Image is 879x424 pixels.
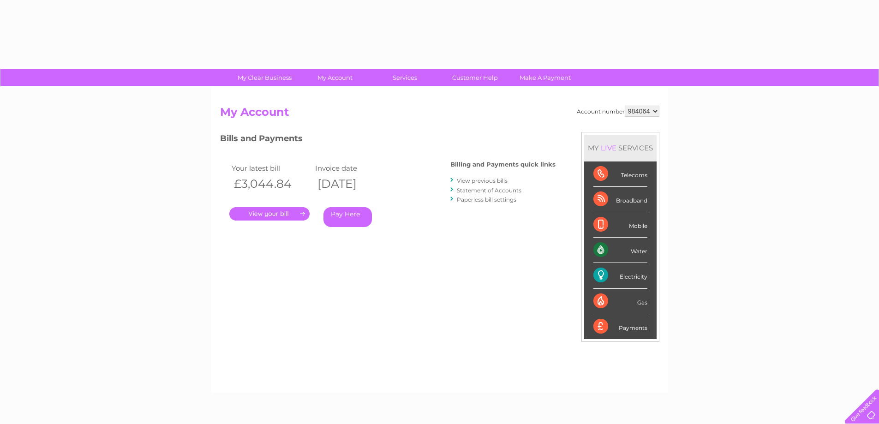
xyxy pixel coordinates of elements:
a: Pay Here [323,207,372,227]
div: Telecoms [593,161,647,187]
a: Make A Payment [507,69,583,86]
div: Electricity [593,263,647,288]
div: Payments [593,314,647,339]
a: . [229,207,310,221]
h4: Billing and Payments quick links [450,161,556,168]
div: Account number [577,106,659,117]
div: Gas [593,289,647,314]
a: Paperless bill settings [457,196,516,203]
a: My Clear Business [227,69,303,86]
div: MY SERVICES [584,135,657,161]
a: Services [367,69,443,86]
th: £3,044.84 [229,174,313,193]
h3: Bills and Payments [220,132,556,148]
a: Statement of Accounts [457,187,521,194]
div: Broadband [593,187,647,212]
td: Invoice date [313,162,396,174]
td: Your latest bill [229,162,313,174]
a: View previous bills [457,177,508,184]
h2: My Account [220,106,659,123]
div: Water [593,238,647,263]
th: [DATE] [313,174,396,193]
a: Customer Help [437,69,513,86]
div: LIVE [599,143,618,152]
div: Mobile [593,212,647,238]
a: My Account [297,69,373,86]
